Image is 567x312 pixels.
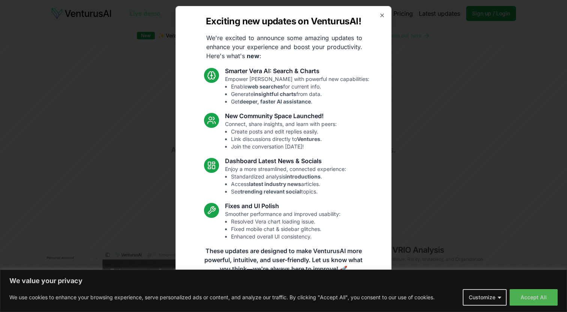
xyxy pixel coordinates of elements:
strong: insightful charts [253,91,296,97]
p: Empower [PERSON_NAME] with powerful new capabilities: [225,75,369,105]
strong: deeper, faster AI assistance [240,98,311,105]
p: We're excited to announce some amazing updates to enhance your experience and boost your producti... [200,33,368,60]
li: Enable for current info. [231,83,369,90]
p: These updates are designed to make VenturusAI more powerful, intuitive, and user-friendly. Let us... [199,246,367,273]
li: See topics. [231,188,346,195]
li: Link discussions directly to . [231,135,337,143]
strong: Ventures [297,136,320,142]
h3: New Community Space Launched! [225,111,337,120]
li: Get . [231,98,369,105]
h3: Fixes and UI Polish [225,201,340,210]
li: Enhanced overall UI consistency. [231,233,340,240]
li: Generate from data. [231,90,369,98]
li: Create posts and edit replies easily. [231,128,337,135]
li: Standardized analysis . [231,173,346,180]
strong: latest industry news [249,181,301,187]
p: Connect, share insights, and learn with peers: [225,120,337,150]
li: Access articles. [231,180,346,188]
h3: Dashboard Latest News & Socials [225,156,346,165]
li: Resolved Vera chart loading issue. [231,218,340,225]
p: Smoother performance and improved usability: [225,210,340,240]
li: Join the conversation [DATE]! [231,143,337,150]
strong: web searches [247,83,283,90]
strong: new [247,52,259,60]
strong: introductions [285,173,321,180]
a: Read the full announcement on our blog! [227,282,340,297]
h2: Exciting new updates on VenturusAI! [206,15,361,27]
p: Enjoy a more streamlined, connected experience: [225,165,346,195]
li: Fixed mobile chat & sidebar glitches. [231,225,340,233]
h3: Smarter Vera AI: Search & Charts [225,66,369,75]
strong: trending relevant social [240,188,301,195]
